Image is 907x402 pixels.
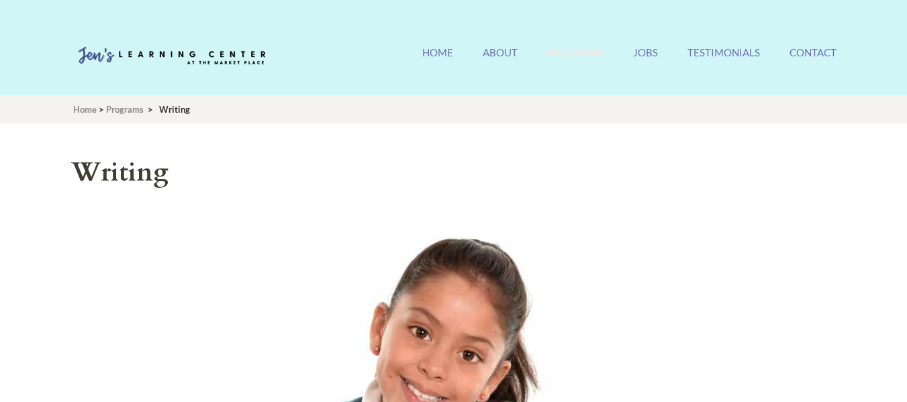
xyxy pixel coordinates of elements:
a: Programs [106,104,144,115]
a: Home [422,46,453,75]
span: > [148,104,153,115]
a: Jobs [633,46,658,75]
img: Jen's Learning Center Logo Transparent [71,36,273,77]
a: Testimonials [687,46,760,75]
span: > [99,104,104,115]
h1: Writing [71,154,816,192]
a: About [483,46,518,75]
a: Programs [547,46,604,75]
a: Home [73,104,97,115]
a: Contact [790,46,837,75]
